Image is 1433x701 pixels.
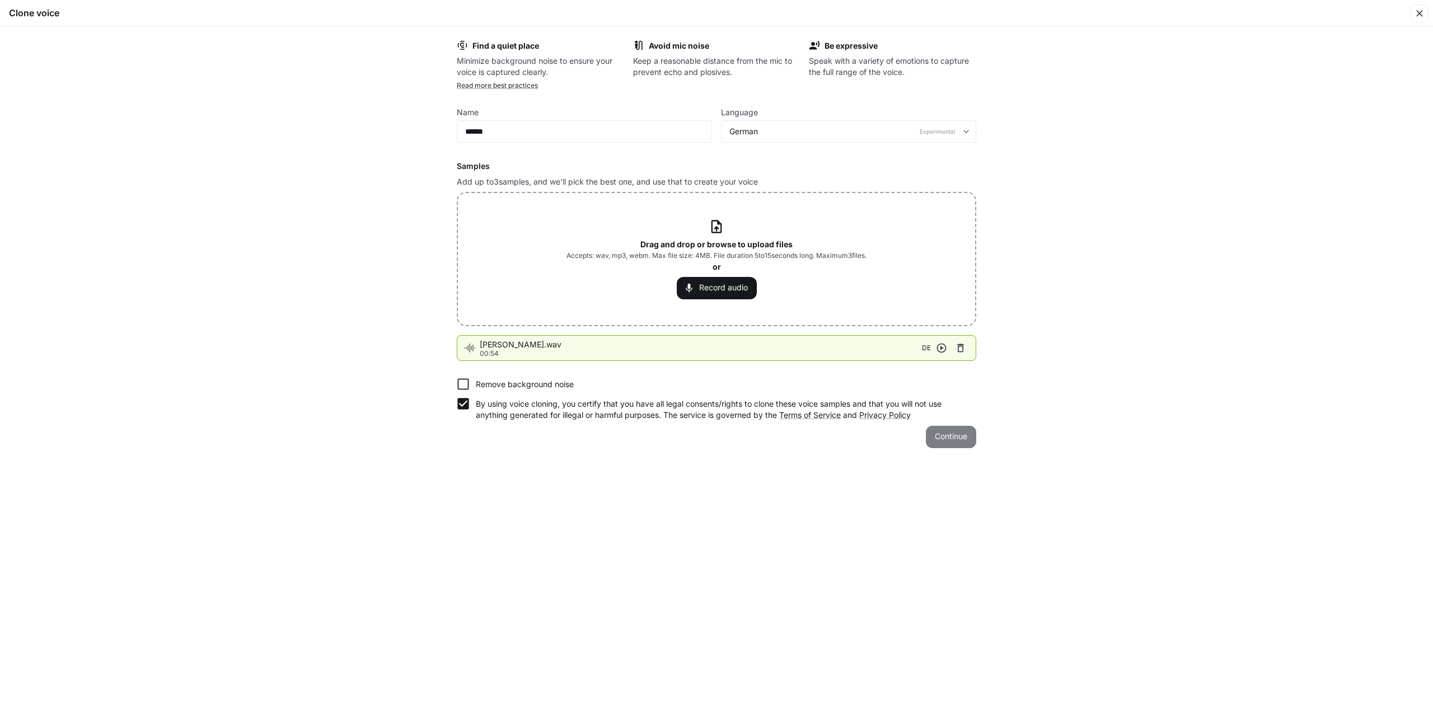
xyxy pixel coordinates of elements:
[566,250,867,261] span: Accepts: wav, mp3, webm. Max file size: 4MB. File duration 5 to 15 seconds long. Maximum 3 files.
[633,55,800,78] p: Keep a reasonable distance from the mic to prevent echo and plosives.
[457,176,976,187] p: Add up to 3 samples, and we'll pick the best one, and use that to create your voice
[677,277,757,299] button: Record audio
[722,126,976,137] div: GermanExperimental
[457,161,976,172] h6: Samples
[809,55,976,78] p: Speak with a variety of emotions to capture the full range of the voice.
[476,379,574,390] p: Remove background noise
[917,126,958,137] p: Experimental
[779,410,841,420] a: Terms of Service
[713,262,721,271] b: or
[859,410,911,420] a: Privacy Policy
[922,342,931,354] span: DE
[480,339,922,350] span: [PERSON_NAME].wav
[457,55,624,78] p: Minimize background noise to ensure your voice is captured clearly.
[825,41,878,50] b: Be expressive
[729,126,958,137] div: German
[640,239,793,249] b: Drag and drop or browse to upload files
[457,109,479,116] p: Name
[472,41,539,50] b: Find a quiet place
[926,426,976,448] button: Continue
[9,7,59,19] h5: Clone voice
[649,41,709,50] b: Avoid mic noise
[476,398,967,421] p: By using voice cloning, you certify that you have all legal consents/rights to clone these voice ...
[480,350,922,357] p: 00:54
[695,128,704,137] img: npw-badge-icon.svg
[457,81,538,90] a: Read more best practices
[721,109,758,116] p: Language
